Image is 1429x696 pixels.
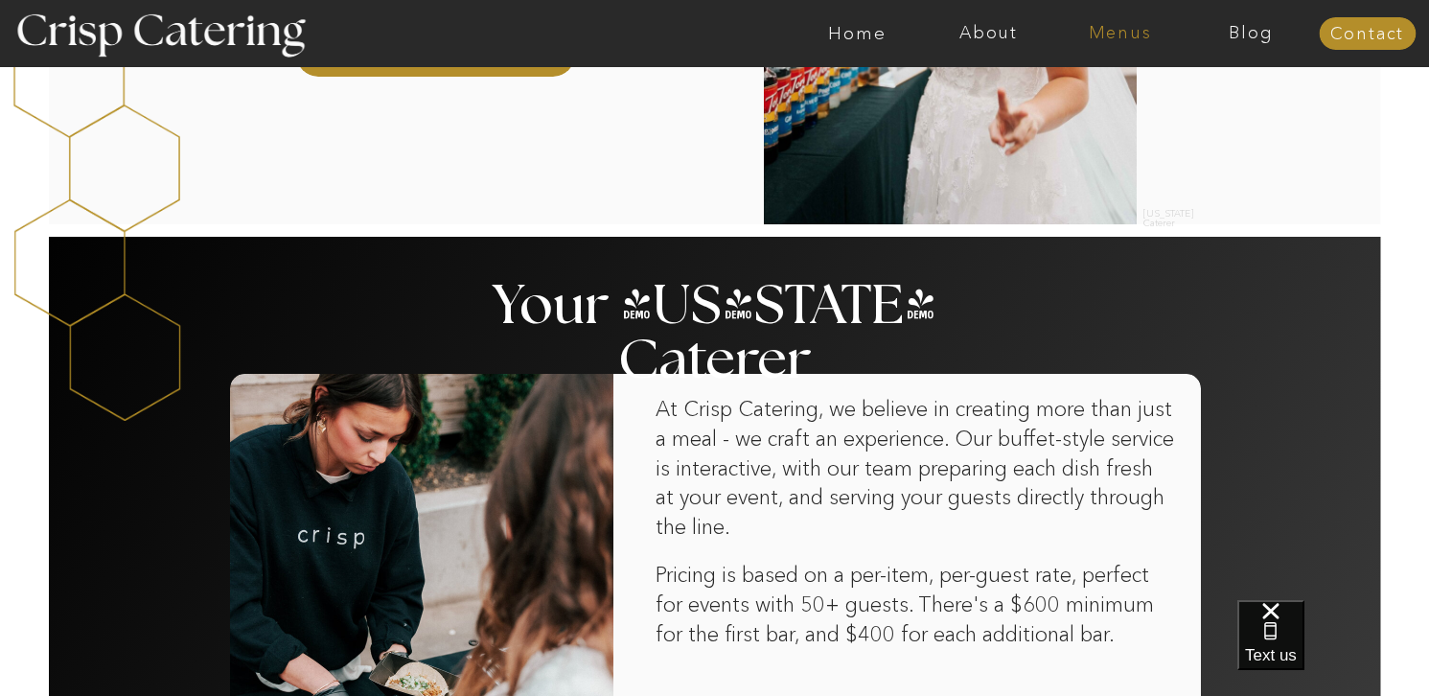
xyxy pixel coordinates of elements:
p: At Crisp Catering, we believe in creating more than just a meal - we craft an experience. Our buf... [656,395,1175,578]
a: Home [792,24,923,43]
a: Get a Free Quote [DATE] [317,39,569,68]
h2: Your [US_STATE] Caterer [489,279,941,316]
a: Menus [1054,24,1186,43]
iframe: podium webchat widget bubble [1237,600,1429,696]
p: Pricing is based on a per-item, per-guest rate, perfect for events with 50+ guests. There's a $60... [656,561,1175,651]
a: About [923,24,1054,43]
h2: [US_STATE] Caterer [1143,209,1203,220]
a: Blog [1186,24,1317,43]
a: Contact [1319,25,1416,44]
